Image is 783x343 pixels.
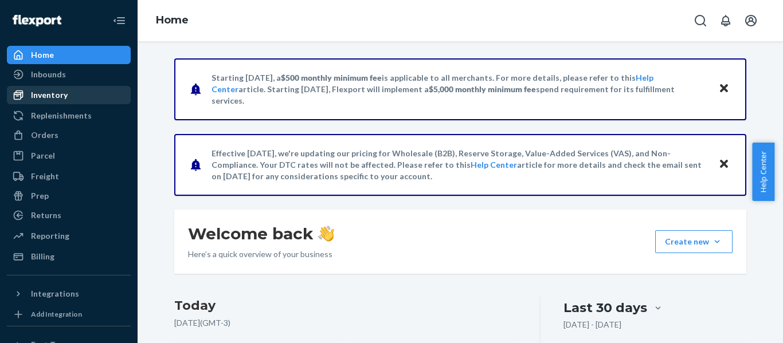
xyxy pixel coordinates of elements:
[752,143,774,201] button: Help Center
[212,148,707,182] p: Effective [DATE], we're updating our pricing for Wholesale (B2B), Reserve Storage, Value-Added Se...
[689,9,712,32] button: Open Search Box
[318,226,334,242] img: hand-wave emoji
[739,9,762,32] button: Open account menu
[281,73,382,82] span: $500 monthly minimum fee
[188,223,334,244] h1: Welcome back
[7,107,131,125] a: Replenishments
[31,230,69,242] div: Reporting
[31,288,79,299] div: Integrations
[31,251,54,262] div: Billing
[655,230,733,253] button: Create new
[31,110,92,121] div: Replenishments
[7,46,131,64] a: Home
[429,84,536,94] span: $5,000 monthly minimum fee
[7,187,131,205] a: Prep
[714,9,737,32] button: Open notifications
[188,249,334,260] p: Here’s a quick overview of your business
[174,317,516,329] p: [DATE] ( GMT-3 )
[7,247,131,266] a: Billing
[31,129,58,141] div: Orders
[31,89,68,101] div: Inventory
[563,299,647,317] div: Last 30 days
[7,126,131,144] a: Orders
[31,69,66,80] div: Inbounds
[7,65,131,84] a: Inbounds
[717,156,731,173] button: Close
[212,72,707,107] p: Starting [DATE], a is applicable to all merchants. For more details, please refer to this article...
[31,210,61,221] div: Returns
[31,309,82,319] div: Add Integration
[174,297,516,315] h3: Today
[108,9,131,32] button: Close Navigation
[13,15,61,26] img: Flexport logo
[7,167,131,186] a: Freight
[717,81,731,97] button: Close
[7,227,131,245] a: Reporting
[7,206,131,224] a: Returns
[7,285,131,303] button: Integrations
[31,190,49,202] div: Prep
[7,307,131,321] a: Add Integration
[31,49,54,61] div: Home
[7,147,131,165] a: Parcel
[31,171,59,182] div: Freight
[156,14,189,26] a: Home
[563,319,621,330] p: [DATE] - [DATE]
[7,86,131,104] a: Inventory
[147,4,198,37] ol: breadcrumbs
[471,160,517,169] a: Help Center
[31,150,55,161] div: Parcel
